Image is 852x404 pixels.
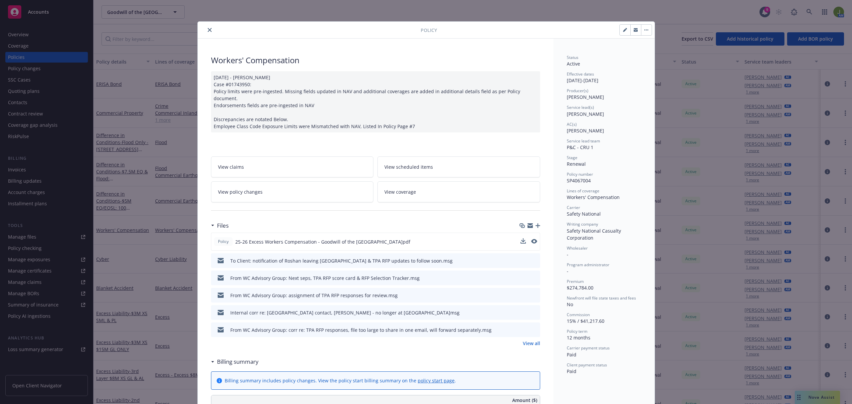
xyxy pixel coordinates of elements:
div: Billing summary includes policy changes. View the policy start billing summary on the . [225,377,456,384]
span: Stage [567,155,577,160]
a: View scheduled items [377,156,540,177]
div: From WC Advisory Group: corr re: TPA RFP responses, file too large to share in one email, will fo... [230,326,492,333]
span: No [567,301,573,307]
span: Policy term [567,328,587,334]
span: P&C - CRU 1 [567,144,593,150]
span: Active [567,61,580,67]
button: preview file [531,239,537,244]
span: Policy number [567,171,593,177]
span: Effective dates [567,71,594,77]
div: [DATE] - [PERSON_NAME] Case #01743950: Policy limits were pre-ingested. Missing fields updated in... [211,71,540,132]
span: Writing company [567,221,598,227]
span: - [567,268,568,274]
span: Program administrator [567,262,609,268]
span: 12 months [567,334,590,341]
span: Wholesaler [567,245,588,251]
span: Policy [421,27,437,34]
button: download file [521,257,526,264]
span: [PERSON_NAME] [567,111,604,117]
span: Service lead team [567,138,600,144]
button: download file [521,238,526,244]
button: download file [521,238,526,245]
span: Paid [567,351,576,358]
span: Safety National Casualty Corporation [567,228,622,241]
div: Workers' Compensation [567,194,641,201]
button: preview file [532,326,537,333]
div: Internal corr re: [GEOGRAPHIC_DATA] contact, [PERSON_NAME] - no longer at [GEOGRAPHIC_DATA]msg [230,309,460,316]
button: preview file [532,257,537,264]
span: Commission [567,312,590,317]
span: 25-26 Excess Workers Compensation - Goodwill of the [GEOGRAPHIC_DATA]pdf [235,238,410,245]
h3: Billing summary [217,357,259,366]
a: View claims [211,156,374,177]
button: preview file [531,238,537,245]
span: - [567,251,568,258]
button: preview file [532,275,537,282]
div: Workers' Compensation [211,55,540,66]
button: preview file [532,309,537,316]
span: Service lead(s) [567,104,594,110]
span: [PERSON_NAME] [567,127,604,134]
button: preview file [532,292,537,299]
div: [DATE] - [DATE] [567,71,641,84]
span: Status [567,55,578,60]
span: Amount ($) [512,397,537,404]
button: download file [521,292,526,299]
span: Lines of coverage [567,188,599,194]
div: Billing summary [211,357,259,366]
span: Paid [567,368,576,374]
h3: Files [217,221,229,230]
span: Carrier [567,205,580,210]
span: Renewal [567,161,586,167]
span: View coverage [384,188,416,195]
button: close [206,26,214,34]
span: 15% / $41,217.60 [567,318,604,324]
span: View claims [218,163,244,170]
span: SP4067004 [567,177,591,184]
a: View coverage [377,181,540,202]
span: Premium [567,279,584,284]
span: AC(s) [567,121,577,127]
span: View scheduled items [384,163,433,170]
span: Newfront will file state taxes and fees [567,295,636,301]
a: View all [523,340,540,347]
div: Files [211,221,229,230]
button: download file [521,275,526,282]
span: View policy changes [218,188,263,195]
button: download file [521,326,526,333]
button: download file [521,309,526,316]
div: From WC Advisory Group: Next seps, TPA RFP score card & RFP Selection Tracker.msg [230,275,420,282]
a: policy start page [418,377,455,384]
span: [PERSON_NAME] [567,94,604,100]
div: From WC Advisory Group: assignment of TPA RFP responses for review.msg [230,292,398,299]
span: Client payment status [567,362,607,368]
span: $274,784.00 [567,285,593,291]
span: Safety National [567,211,601,217]
div: To Client: notification of Roshan leaving [GEOGRAPHIC_DATA] & TPA RFP updates to follow soon.msg [230,257,453,264]
span: Carrier payment status [567,345,610,351]
span: Producer(s) [567,88,588,94]
span: Policy [217,239,230,245]
a: View policy changes [211,181,374,202]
